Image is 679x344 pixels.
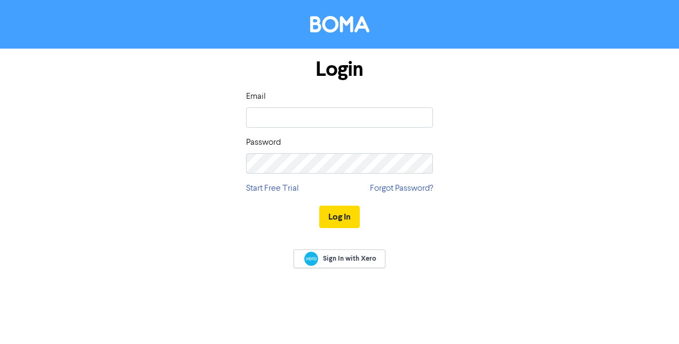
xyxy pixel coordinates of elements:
[246,182,299,195] a: Start Free Trial
[370,182,433,195] a: Forgot Password?
[246,136,281,149] label: Password
[323,254,376,263] span: Sign In with Xero
[319,206,360,228] button: Log In
[246,57,433,82] h1: Login
[304,252,318,266] img: Xero logo
[310,16,369,33] img: BOMA Logo
[294,249,385,268] a: Sign In with Xero
[246,90,266,103] label: Email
